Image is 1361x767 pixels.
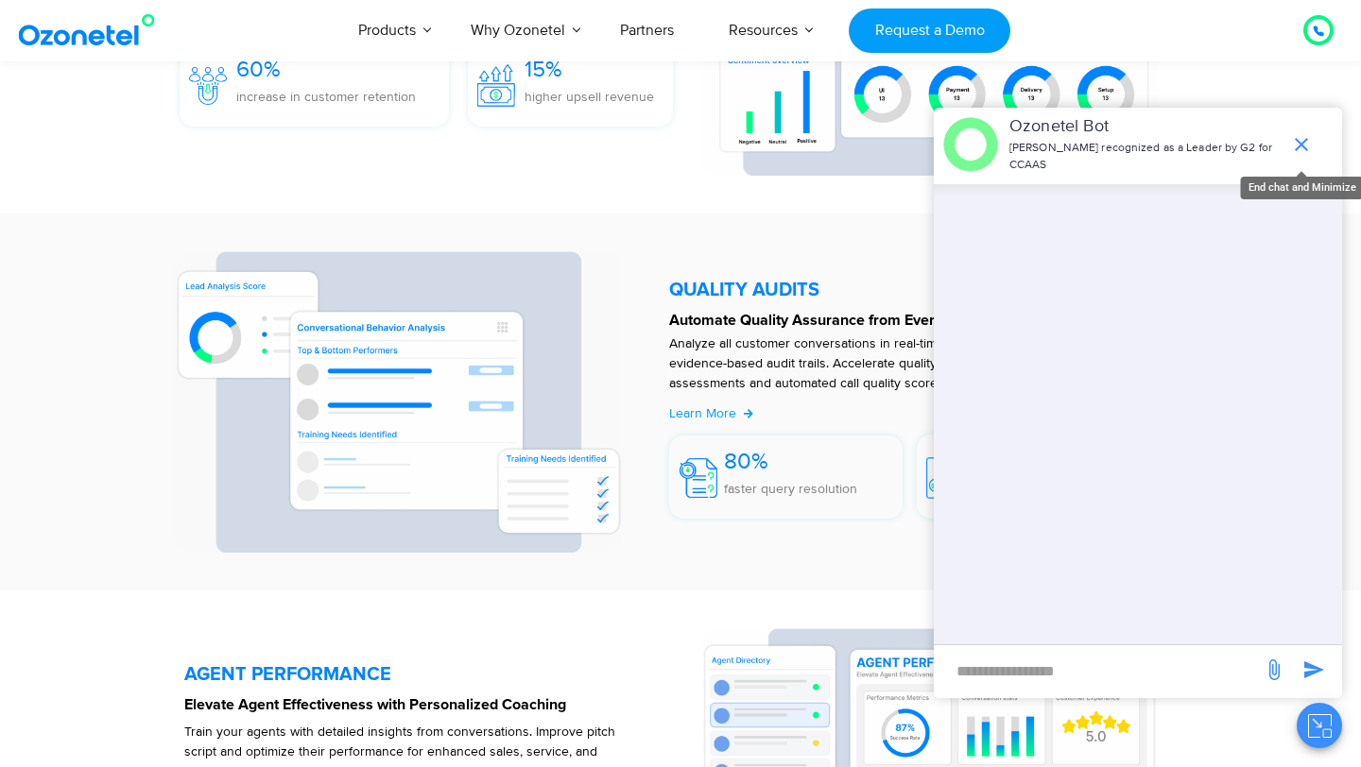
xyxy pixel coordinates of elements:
p: faster query resolution [724,479,857,499]
img: 15% [477,64,515,107]
button: Close chat [1297,703,1342,748]
span: end chat or minimize [1283,126,1320,163]
p: Analyze all customer conversations in real-time with customizable parameters and evidence-based a... [669,333,1158,393]
span: 60% [236,56,281,83]
p: increase in customer retention [236,87,416,107]
p: higher upsell revenue [525,87,654,107]
div: new-msg-input [943,655,1253,689]
p: [PERSON_NAME] recognized as a Leader by G2 for CCAAS [1009,140,1281,174]
span: 15% [525,56,562,83]
h5: QUALITY AUDITS [669,281,1177,299]
span: send message [1295,651,1333,689]
strong: Elevate Agent Effectiveness with Personalized Coaching [184,697,566,712]
p: Ozonetel Bot [1009,114,1281,140]
a: Learn More [669,403,753,423]
strong: Automate Quality Assurance from Every Conversation [669,313,1037,328]
span: Learn More [669,405,736,421]
span: 80% [724,448,768,475]
img: 80% [680,458,717,498]
h5: AGENT PERFORMANCE [184,665,682,684]
img: 60% [189,67,227,105]
a: Request a Demo [849,9,1010,53]
img: 58% [926,457,956,499]
img: header [943,117,998,172]
span: send message [1255,651,1293,689]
